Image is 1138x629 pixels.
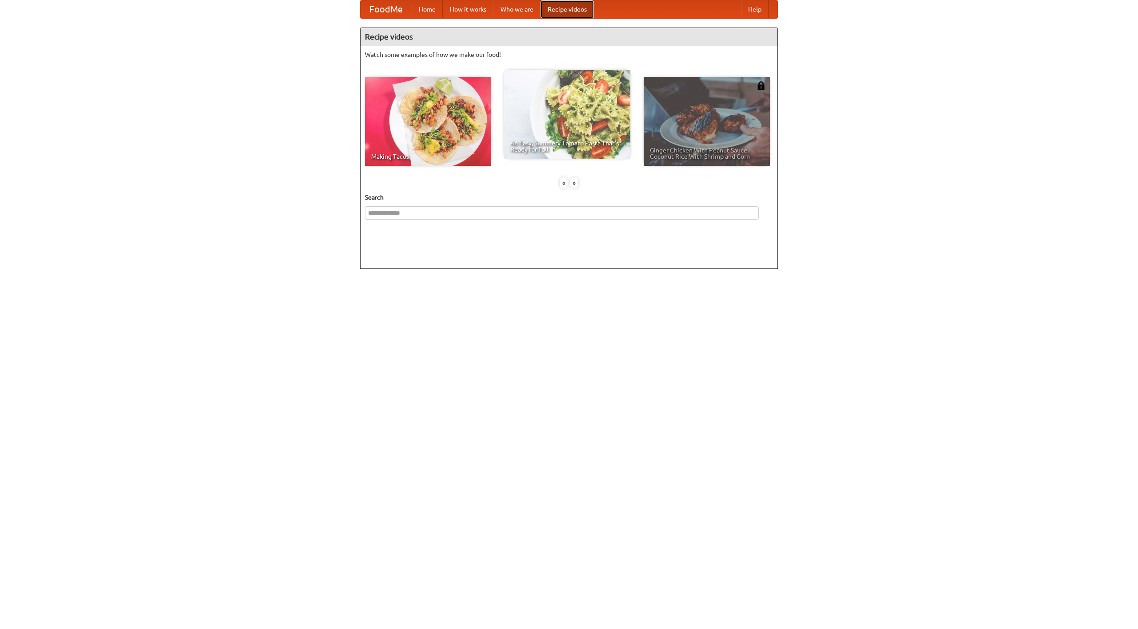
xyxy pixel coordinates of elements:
a: Making Tacos [365,77,491,166]
div: « [560,177,568,188]
a: Recipe videos [541,0,594,18]
a: How it works [443,0,493,18]
img: 483408.png [757,81,765,90]
a: Home [412,0,443,18]
a: Help [741,0,769,18]
p: Watch some examples of how we make our food! [365,50,773,59]
a: FoodMe [361,0,412,18]
span: Making Tacos [371,153,485,160]
a: An Easy, Summery Tomato Pasta That's Ready for Fall [504,70,630,159]
span: An Easy, Summery Tomato Pasta That's Ready for Fall [510,140,624,152]
h4: Recipe videos [361,28,777,46]
h5: Search [365,193,773,202]
a: Who we are [493,0,541,18]
div: » [570,177,578,188]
